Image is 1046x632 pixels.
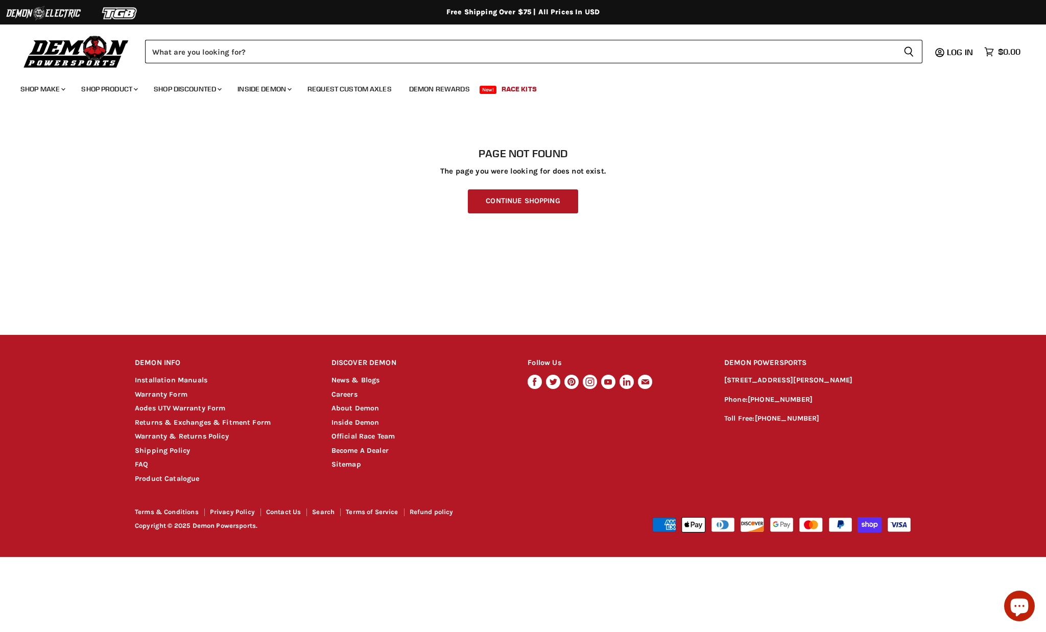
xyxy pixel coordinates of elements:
p: Phone: [724,394,911,406]
span: New! [480,86,497,94]
inbox-online-store-chat: Shopify online store chat [1001,591,1038,624]
a: Demon Rewards [401,79,478,100]
span: Log in [947,47,973,57]
a: Shipping Policy [135,446,190,455]
h2: DEMON INFO [135,351,312,375]
p: Copyright © 2025 Demon Powersports. [135,522,524,530]
a: Race Kits [494,79,544,100]
a: Terms of Service [346,508,398,516]
a: Search [312,508,335,516]
a: Aodes UTV Warranty Form [135,404,225,412]
a: Sitemap [331,460,361,469]
a: Contact Us [266,508,301,516]
a: Shop Product [74,79,144,100]
a: Warranty & Returns Policy [135,432,229,441]
a: Shop Make [13,79,72,100]
a: About Demon [331,404,379,412]
p: The page you were looking for does not exist. [135,167,911,176]
a: Inside Demon [331,418,379,427]
a: FAQ [135,460,148,469]
a: Product Catalogue [135,474,200,483]
a: Shop Discounted [146,79,228,100]
img: TGB Logo 2 [82,4,158,23]
button: Search [895,40,922,63]
h2: Follow Us [528,351,705,375]
nav: Footer [135,508,524,519]
form: Product [145,40,922,63]
a: Careers [331,390,358,399]
a: Refund policy [410,508,454,516]
a: News & Blogs [331,376,380,384]
a: Terms & Conditions [135,508,199,516]
a: [PHONE_NUMBER] [755,414,820,423]
a: $0.00 [979,44,1026,59]
ul: Main menu [13,75,1018,100]
span: $0.00 [998,47,1020,57]
a: Inside Demon [230,79,298,100]
a: Installation Manuals [135,376,207,384]
div: Free Shipping Over $75 | All Prices In USD [114,8,932,17]
a: Continue Shopping [468,189,578,213]
p: Toll Free: [724,413,911,425]
a: Become A Dealer [331,446,389,455]
img: Demon Electric Logo 2 [5,4,82,23]
a: Privacy Policy [210,508,255,516]
a: Request Custom Axles [300,79,399,100]
a: [PHONE_NUMBER] [748,395,813,404]
input: Search [145,40,895,63]
a: Official Race Team [331,432,395,441]
a: Warranty Form [135,390,187,399]
h2: DEMON POWERSPORTS [724,351,911,375]
p: [STREET_ADDRESS][PERSON_NAME] [724,375,911,386]
h1: Page not found [135,148,911,160]
a: Returns & Exchanges & Fitment Form [135,418,271,427]
img: Demon Powersports [20,33,132,69]
h2: DISCOVER DEMON [331,351,509,375]
a: Log in [942,47,979,57]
